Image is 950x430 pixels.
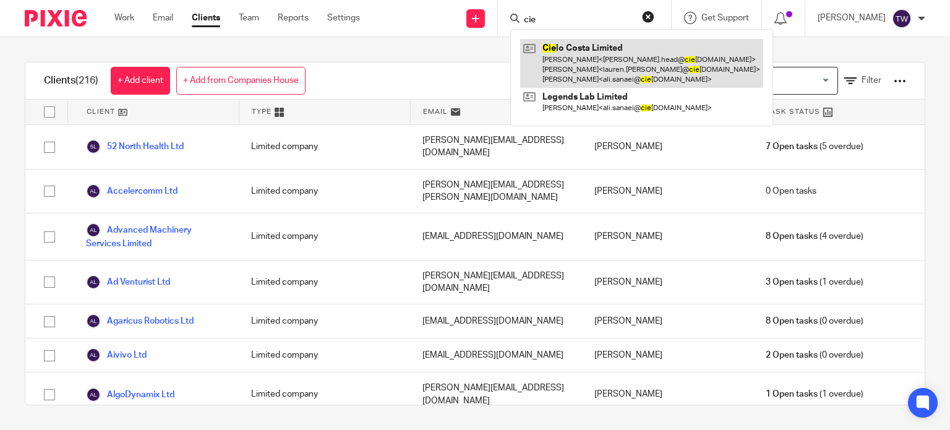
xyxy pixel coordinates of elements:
a: Email [153,12,173,24]
span: (0 overdue) [766,349,863,361]
div: Limited company [239,304,410,338]
div: Limited company [239,338,410,372]
span: Client [87,106,115,117]
div: View: [669,62,906,99]
div: [PERSON_NAME] [582,372,753,416]
div: [PERSON_NAME] [582,338,753,372]
a: Team [239,12,259,24]
div: [PERSON_NAME] [582,125,753,169]
span: Type [252,106,272,117]
span: Task Status [766,106,820,117]
img: Pixie [25,10,87,27]
div: [PERSON_NAME][EMAIL_ADDRESS][DOMAIN_NAME] [410,372,581,416]
span: Email [423,106,448,117]
a: Aivivo Ltd [86,348,147,363]
div: Limited company [239,372,410,416]
div: Limited company [239,213,410,259]
p: [PERSON_NAME] [818,12,886,24]
span: 8 Open tasks [766,315,818,327]
div: [PERSON_NAME] [582,304,753,338]
input: Search for option [716,70,831,92]
div: [PERSON_NAME][EMAIL_ADDRESS][PERSON_NAME][DOMAIN_NAME] [410,170,581,213]
span: (1 overdue) [766,388,863,400]
a: Clients [192,12,220,24]
span: (5 overdue) [766,140,863,153]
a: + Add from Companies House [176,67,306,95]
button: Clear [642,11,654,23]
a: Agaricus Robotics Ltd [86,314,194,329]
span: 3 Open tasks [766,276,818,288]
a: Advanced Machinery Services Limited [86,223,226,250]
a: Accelercomm Ltd [86,184,178,199]
img: svg%3E [86,348,101,363]
span: Filter [862,76,881,85]
div: [PERSON_NAME] [582,213,753,259]
span: (216) [75,75,98,85]
img: svg%3E [86,184,101,199]
div: [EMAIL_ADDRESS][DOMAIN_NAME] [410,304,581,338]
a: + Add client [111,67,170,95]
a: 52 North Health Ltd [86,139,184,154]
a: Settings [327,12,360,24]
div: [EMAIL_ADDRESS][DOMAIN_NAME] [410,213,581,259]
div: [PERSON_NAME][EMAIL_ADDRESS][DOMAIN_NAME] [410,260,581,304]
div: Limited company [239,170,410,213]
div: [EMAIL_ADDRESS][DOMAIN_NAME] [410,338,581,372]
div: Search for option [714,67,838,95]
span: 1 Open tasks [766,388,818,400]
input: Search [523,15,634,26]
a: Reports [278,12,309,24]
span: 7 Open tasks [766,140,818,153]
img: svg%3E [86,275,101,290]
span: 2 Open tasks [766,349,818,361]
span: (1 overdue) [766,276,863,288]
img: svg%3E [892,9,912,28]
span: 8 Open tasks [766,230,818,243]
div: [PERSON_NAME] [582,260,753,304]
a: AlgoDynamix Ltd [86,387,174,402]
h1: Clients [44,74,98,87]
span: (4 overdue) [766,230,863,243]
span: 0 Open tasks [766,185,816,197]
a: Work [114,12,134,24]
img: svg%3E [86,223,101,238]
a: Ad Venturist Ltd [86,275,170,290]
img: svg%3E [86,139,101,154]
img: svg%3E [86,314,101,329]
img: svg%3E [86,387,101,402]
div: [PERSON_NAME][EMAIL_ADDRESS][DOMAIN_NAME] [410,125,581,169]
div: Limited company [239,260,410,304]
div: Limited company [239,125,410,169]
span: Get Support [701,14,749,22]
span: (0 overdue) [766,315,863,327]
input: Select all [38,100,61,124]
div: [PERSON_NAME] [582,170,753,213]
